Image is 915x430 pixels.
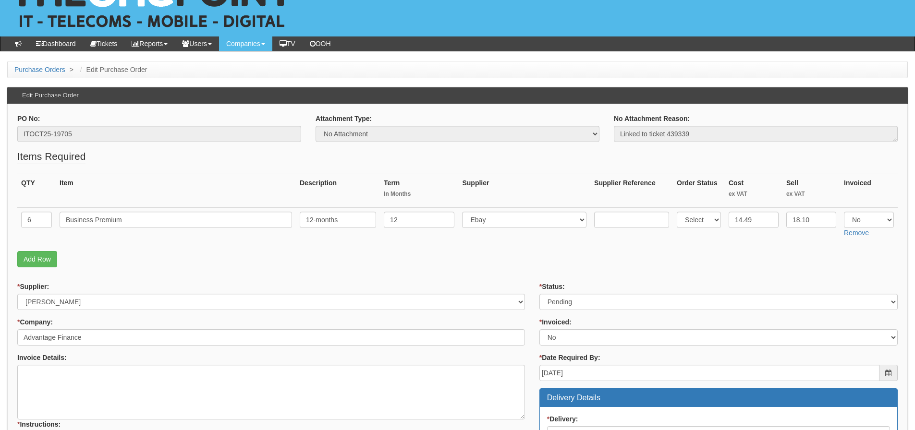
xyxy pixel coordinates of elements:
label: Date Required By: [539,353,600,362]
label: Supplier: [17,282,49,291]
th: Order Status [673,174,725,207]
a: Companies [219,36,272,51]
a: Add Row [17,251,57,267]
li: Edit Purchase Order [78,65,147,74]
a: Purchase Orders [14,66,65,73]
legend: Items Required [17,149,85,164]
small: In Months [384,190,454,198]
a: Dashboard [29,36,83,51]
th: Term [380,174,458,207]
a: TV [272,36,303,51]
span: > [67,66,76,73]
label: Invoice Details: [17,353,67,362]
small: ex VAT [786,190,836,198]
label: Attachment Type: [316,114,372,123]
label: Status: [539,282,565,291]
label: Company: [17,317,53,327]
label: Delivery: [547,414,578,424]
a: Remove [844,229,869,237]
a: OOH [303,36,338,51]
textarea: Linked to ticket 439339 [614,126,898,142]
a: Tickets [83,36,125,51]
th: Cost [725,174,782,207]
h3: Delivery Details [547,394,890,402]
label: PO No: [17,114,40,123]
label: No Attachment Reason: [614,114,690,123]
th: QTY [17,174,56,207]
th: Supplier Reference [590,174,673,207]
th: Item [56,174,296,207]
a: Users [175,36,219,51]
th: Description [296,174,380,207]
th: Supplier [458,174,590,207]
label: Invoiced: [539,317,572,327]
h3: Edit Purchase Order [17,87,84,104]
small: ex VAT [729,190,779,198]
th: Invoiced [840,174,898,207]
th: Sell [782,174,840,207]
a: Reports [124,36,175,51]
label: Instructions: [17,419,61,429]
